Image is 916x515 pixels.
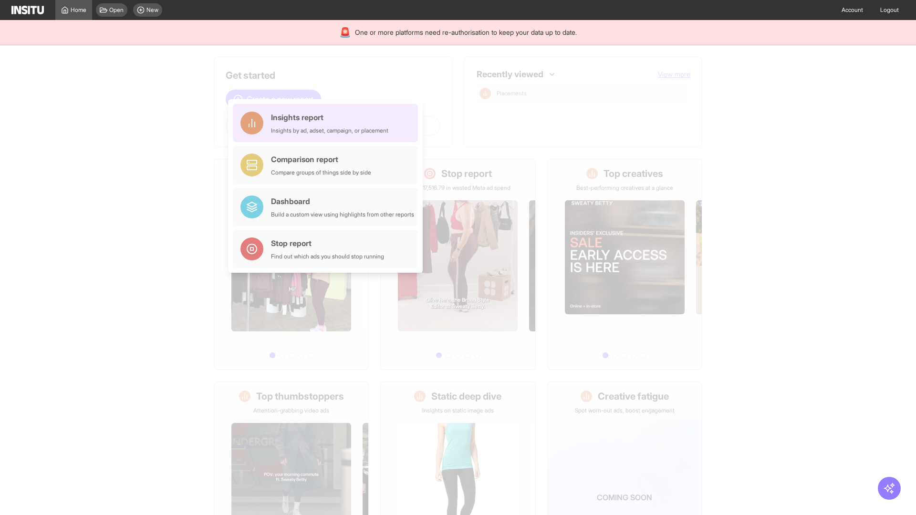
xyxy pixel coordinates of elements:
[271,211,414,218] div: Build a custom view using highlights from other reports
[146,6,158,14] span: New
[271,154,371,165] div: Comparison report
[109,6,124,14] span: Open
[355,28,577,37] span: One or more platforms need re-authorisation to keep your data up to date.
[271,112,388,123] div: Insights report
[271,237,384,249] div: Stop report
[271,196,414,207] div: Dashboard
[271,169,371,176] div: Compare groups of things side by side
[11,6,44,14] img: Logo
[271,127,388,134] div: Insights by ad, adset, campaign, or placement
[71,6,86,14] span: Home
[271,253,384,260] div: Find out which ads you should stop running
[339,26,351,39] div: 🚨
